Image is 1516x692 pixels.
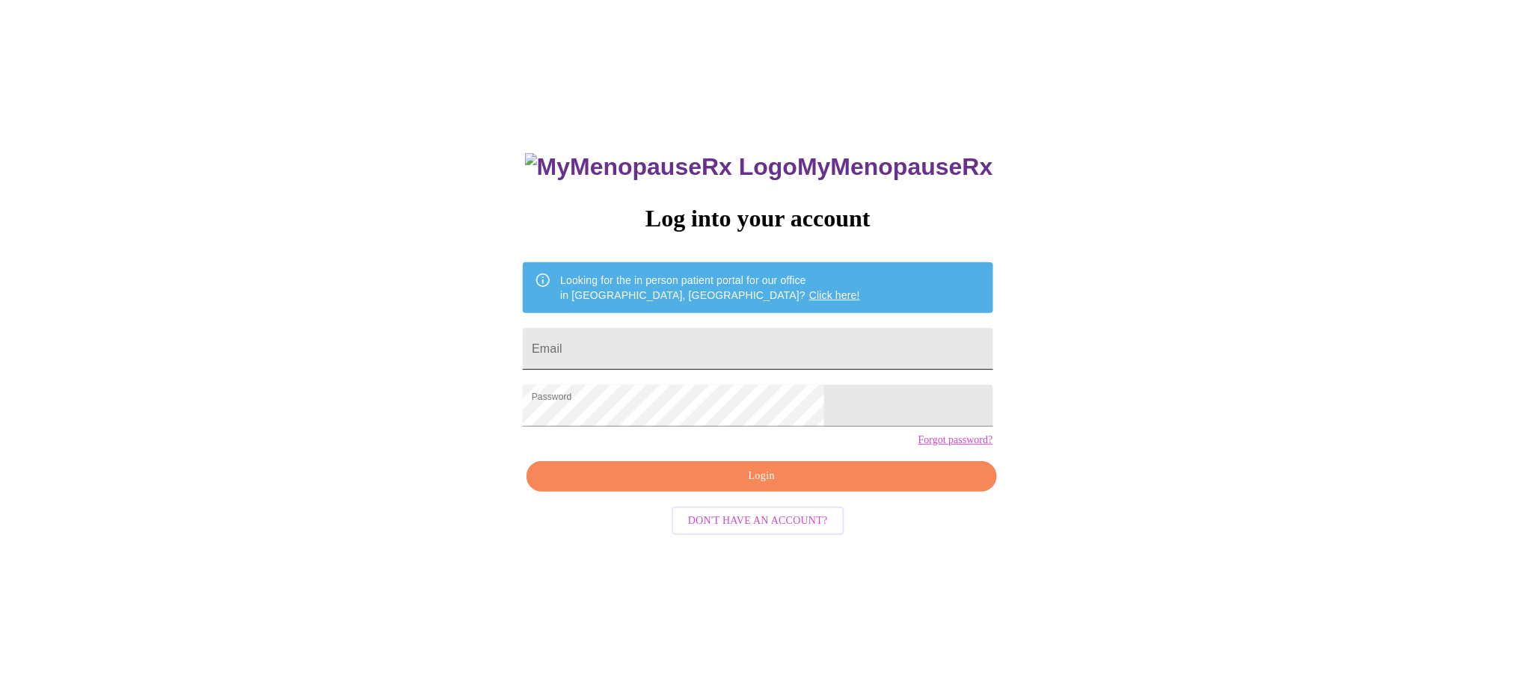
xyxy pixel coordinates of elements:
[668,513,848,526] a: Don't have an account?
[672,507,844,536] button: Don't have an account?
[523,205,992,232] h3: Log into your account
[809,289,860,301] a: Click here!
[688,512,828,531] span: Don't have an account?
[527,461,996,492] button: Login
[525,153,993,181] h3: MyMenopauseRx
[918,434,993,446] a: Forgot password?
[544,467,979,486] span: Login
[560,267,860,309] div: Looking for the in person patient portal for our office in [GEOGRAPHIC_DATA], [GEOGRAPHIC_DATA]?
[525,153,797,181] img: MyMenopauseRx Logo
